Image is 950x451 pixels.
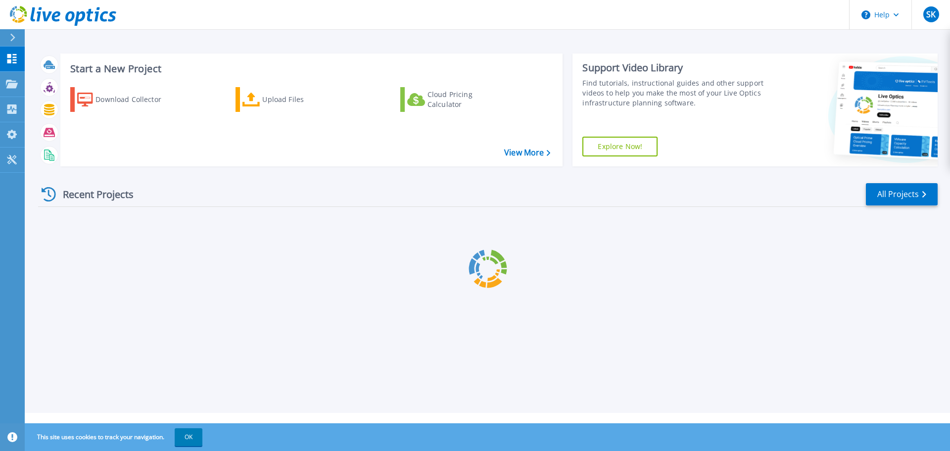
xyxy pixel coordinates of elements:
span: This site uses cookies to track your navigation. [27,428,202,446]
div: Cloud Pricing Calculator [427,90,507,109]
div: Support Video Library [582,61,768,74]
div: Find tutorials, instructional guides and other support videos to help you make the most of your L... [582,78,768,108]
span: SK [926,10,936,18]
a: Cloud Pricing Calculator [400,87,511,112]
h3: Start a New Project [70,63,550,74]
div: Recent Projects [38,182,147,206]
a: Explore Now! [582,137,658,156]
div: Upload Files [262,90,341,109]
button: OK [175,428,202,446]
div: Download Collector [95,90,175,109]
a: Upload Files [236,87,346,112]
a: View More [504,148,550,157]
a: Download Collector [70,87,181,112]
a: All Projects [866,183,938,205]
